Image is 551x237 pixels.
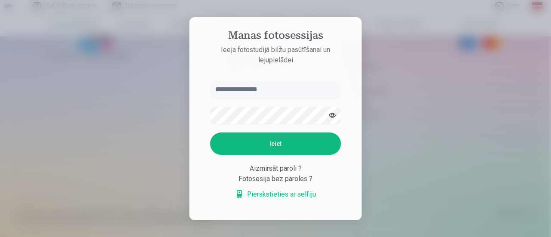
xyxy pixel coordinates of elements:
[210,174,341,184] div: Fotosesija bez paroles ?
[201,29,350,45] h4: Manas fotosessijas
[210,132,341,155] button: Ieiet
[235,189,316,200] a: Pierakstieties ar selfiju
[210,163,341,174] div: Aizmirsāt paroli ?
[201,45,350,65] p: Ieeja fotostudijā bilžu pasūtīšanai un lejupielādei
